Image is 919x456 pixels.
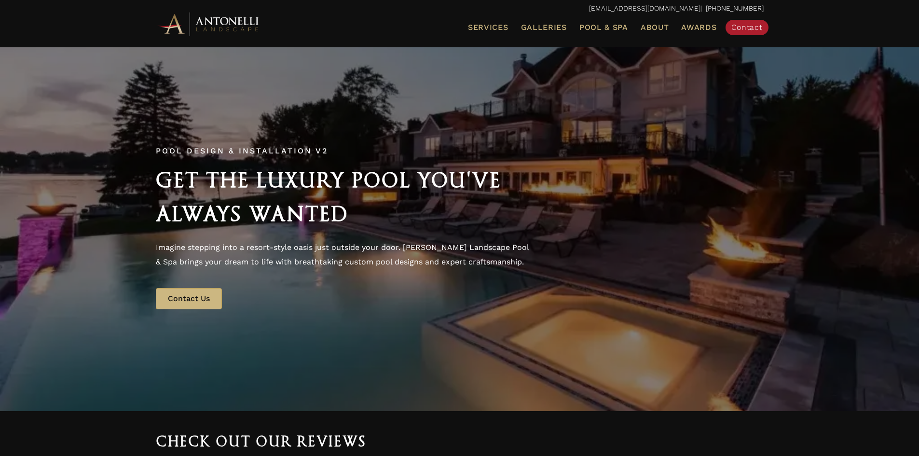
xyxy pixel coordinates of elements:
span: Awards [681,23,716,32]
span: Pool & Spa [579,23,628,32]
span: Imagine stepping into a resort-style oasis just outside your door. [PERSON_NAME] Landscape Pool &... [156,243,529,266]
span: About [641,24,669,31]
span: Contact Us [168,294,210,303]
span: Check out our reviews [156,433,367,450]
img: Antonelli Horizontal Logo [156,11,262,37]
span: Get the Luxury Pool You've Always Wanted [156,168,501,226]
a: Contact Us [156,288,222,309]
a: Pool & Spa [576,21,632,34]
a: Contact [726,20,768,35]
a: [EMAIL_ADDRESS][DOMAIN_NAME] [589,4,700,12]
a: About [637,21,673,34]
span: Pool Design & Installation v2 [156,146,328,155]
span: Contact [731,23,763,32]
span: Galleries [521,23,567,32]
a: Services [464,21,512,34]
span: Services [468,24,508,31]
a: Galleries [517,21,571,34]
p: | [PHONE_NUMBER] [156,2,764,15]
a: Awards [677,21,720,34]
